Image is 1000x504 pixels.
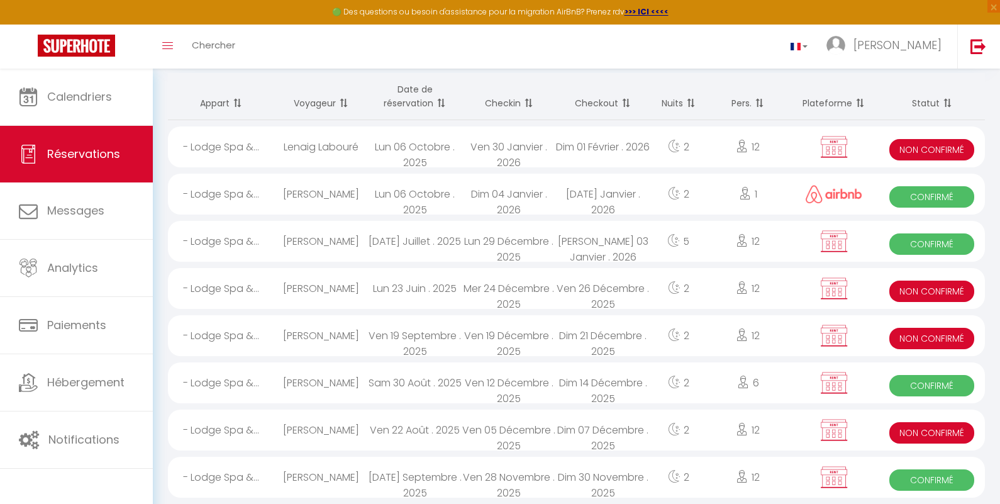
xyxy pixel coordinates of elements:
[192,38,235,52] span: Chercher
[970,38,986,54] img: logout
[48,432,119,447] span: Notifications
[274,73,368,120] th: Sort by guest
[368,73,462,120] th: Sort by booking date
[47,146,120,162] span: Réservations
[707,73,789,120] th: Sort by people
[38,35,115,57] img: Super Booking
[168,73,274,120] th: Sort by rentals
[47,317,106,333] span: Paiements
[625,6,669,17] a: >>> ICI <<<<
[650,73,707,120] th: Sort by nights
[556,73,650,120] th: Sort by checkout
[853,37,942,53] span: [PERSON_NAME]
[826,36,845,55] img: ...
[182,25,245,69] a: Chercher
[789,73,879,120] th: Sort by channel
[47,260,98,276] span: Analytics
[462,73,556,120] th: Sort by checkin
[47,89,112,104] span: Calendriers
[817,25,957,69] a: ... [PERSON_NAME]
[47,203,104,218] span: Messages
[47,374,125,390] span: Hébergement
[879,73,985,120] th: Sort by status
